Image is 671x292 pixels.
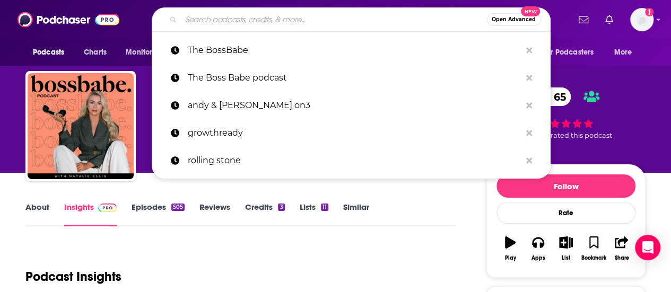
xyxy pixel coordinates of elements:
[487,13,541,26] button: Open AdvancedNew
[118,42,177,63] button: open menu
[77,42,113,63] a: Charts
[126,45,163,60] span: Monitoring
[25,202,49,226] a: About
[278,203,284,211] div: 3
[543,45,594,60] span: For Podcasters
[492,17,536,22] span: Open Advanced
[64,202,117,226] a: InsightsPodchaser Pro
[531,255,545,261] div: Apps
[199,202,230,226] a: Reviews
[580,229,607,268] button: Bookmark
[152,119,551,147] a: growthready
[521,6,540,16] span: New
[188,147,521,174] p: rolling stone
[635,235,660,260] div: Open Intercom Messenger
[496,202,635,224] div: Rate
[486,81,646,146] div: 65 1 personrated this podcast
[25,42,78,63] button: open menu
[630,8,653,31] img: User Profile
[321,203,328,211] div: 11
[630,8,653,31] span: Logged in as ahusic2015
[551,131,612,139] span: rated this podcast
[152,92,551,119] a: andy & [PERSON_NAME] on3
[188,37,521,64] p: The BossBabe
[608,229,635,268] button: Share
[614,45,632,60] span: More
[630,8,653,31] button: Show profile menu
[543,87,571,106] span: 65
[28,73,134,179] img: the bossbabe podcast
[84,45,107,60] span: Charts
[533,87,571,106] a: 65
[496,229,524,268] button: Play
[536,42,609,63] button: open menu
[245,202,284,226] a: Credits3
[524,229,552,268] button: Apps
[18,10,119,30] img: Podchaser - Follow, Share and Rate Podcasts
[188,92,521,119] p: andy & ari on3
[552,229,580,268] button: List
[33,45,64,60] span: Podcasts
[152,147,551,174] a: rolling stone
[614,255,629,261] div: Share
[343,202,369,226] a: Similar
[98,203,117,212] img: Podchaser Pro
[574,11,592,29] a: Show notifications dropdown
[607,42,646,63] button: open menu
[132,202,185,226] a: Episodes505
[152,37,551,64] a: The BossBabe
[171,203,185,211] div: 505
[645,8,653,16] svg: Add a profile image
[562,255,570,261] div: List
[152,7,551,32] div: Search podcasts, credits, & more...
[181,11,487,28] input: Search podcasts, credits, & more...
[25,269,121,285] h1: Podcast Insights
[581,255,606,261] div: Bookmark
[505,255,516,261] div: Play
[188,64,521,92] p: The Boss Babe podcast
[496,174,635,198] button: Follow
[188,119,521,147] p: growthready
[300,202,328,226] a: Lists11
[601,11,617,29] a: Show notifications dropdown
[152,64,551,92] a: The Boss Babe podcast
